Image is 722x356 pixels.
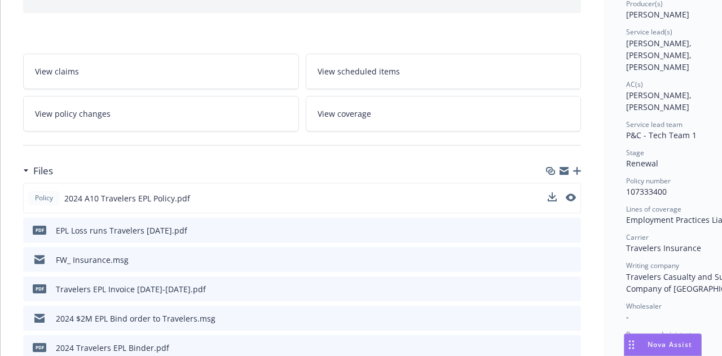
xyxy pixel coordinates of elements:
h3: Files [33,164,53,178]
span: Wholesaler [626,301,662,311]
div: EPL Loss runs Travelers [DATE].pdf [56,225,187,236]
a: View claims [23,54,299,89]
span: Program administrator [626,329,698,339]
span: [PERSON_NAME], [PERSON_NAME] [626,90,694,112]
span: 2024 A10 Travelers EPL Policy.pdf [64,192,190,204]
button: preview file [566,283,576,295]
span: - [626,311,629,322]
button: download file [548,225,557,236]
button: download file [548,192,557,201]
span: View scheduled items [318,65,400,77]
a: View coverage [306,96,582,131]
span: Nova Assist [648,340,692,349]
span: Policy number [626,176,671,186]
span: Service lead team [626,120,683,129]
span: pdf [33,284,46,293]
div: Travelers EPL Invoice [DATE]-[DATE].pdf [56,283,206,295]
button: download file [548,342,557,354]
button: preview file [566,313,576,324]
a: View policy changes [23,96,299,131]
button: download file [548,192,557,204]
span: View claims [35,65,79,77]
button: preview file [566,225,576,236]
span: 107333400 [626,186,667,197]
span: [PERSON_NAME], [PERSON_NAME], [PERSON_NAME] [626,38,694,72]
span: Policy [33,193,55,203]
button: Nova Assist [624,333,702,356]
span: Stage [626,148,644,157]
span: pdf [33,343,46,351]
button: preview file [566,194,576,201]
span: Renewal [626,158,658,169]
span: AC(s) [626,80,643,89]
span: Lines of coverage [626,204,681,214]
button: download file [548,254,557,266]
span: Carrier [626,232,649,242]
span: Writing company [626,261,679,270]
button: preview file [566,342,576,354]
span: P&C - Tech Team 1 [626,130,697,140]
button: download file [548,283,557,295]
span: [PERSON_NAME] [626,9,689,20]
span: Service lead(s) [626,27,672,37]
button: download file [548,313,557,324]
div: FW_ Insurance.msg [56,254,129,266]
span: View coverage [318,108,371,120]
button: preview file [566,192,576,204]
span: View policy changes [35,108,111,120]
span: Travelers Insurance [626,243,701,253]
div: 2024 Travelers EPL Binder.pdf [56,342,169,354]
div: Drag to move [624,334,639,355]
div: Files [23,164,53,178]
span: pdf [33,226,46,234]
button: preview file [566,254,576,266]
div: 2024 $2M EPL Bind order to Travelers.msg [56,313,215,324]
a: View scheduled items [306,54,582,89]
